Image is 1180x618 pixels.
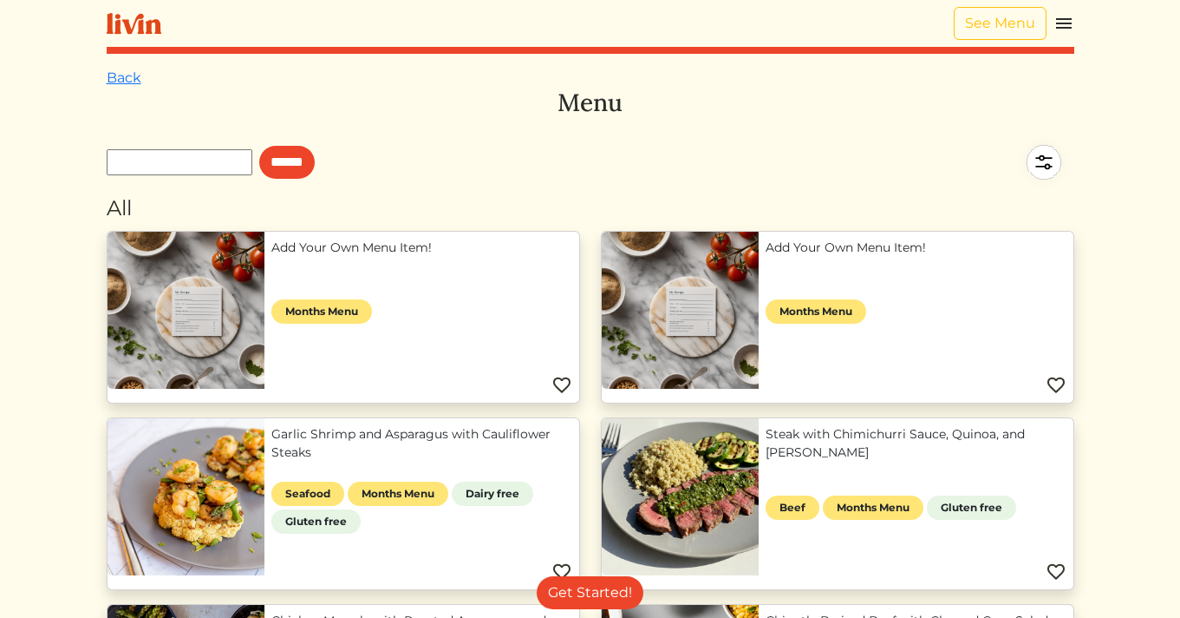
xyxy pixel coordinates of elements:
[107,13,161,35] img: livin-logo-a0d97d1a881af30f6274990eb6222085a2533c92bbd1e4f22c21b4f0d0e3210c.svg
[766,425,1066,462] a: Steak with Chimichurri Sauce, Quinoa, and [PERSON_NAME]
[766,239,1066,257] a: Add Your Own Menu Item!
[107,89,1074,118] h3: Menu
[107,69,141,86] a: Back
[271,425,572,462] a: Garlic Shrimp and Asparagus with Cauliflower Steaks
[1053,13,1074,34] img: menu_hamburger-cb6d353cf0ecd9f46ceae1c99ecbeb4a00e71ca567a856bd81f57e9d8c17bb26.svg
[551,562,572,582] img: Favorite menu item
[271,239,572,257] a: Add Your Own Menu Item!
[1046,562,1066,582] img: Favorite menu item
[954,7,1046,40] a: See Menu
[551,375,572,396] img: Favorite menu item
[537,576,643,609] a: Get Started!
[1014,132,1074,193] img: filter-5a7d962c2457a2d01fc3f3b070ac7679cf81506dd4bc827d76cf1eb68fb85cd7.svg
[107,193,1074,224] div: All
[1046,375,1066,396] img: Favorite menu item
